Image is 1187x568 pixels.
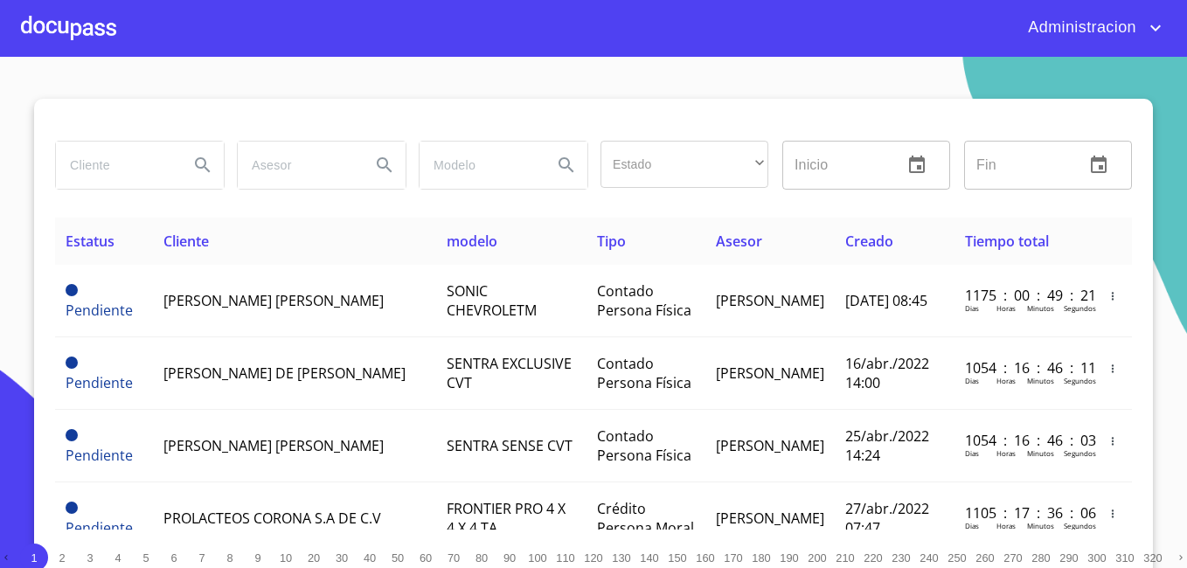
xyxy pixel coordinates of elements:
span: Pendiente [66,357,78,369]
span: [PERSON_NAME] [716,509,824,528]
span: Tipo [597,232,626,251]
span: 270 [1003,551,1022,565]
span: 120 [584,551,602,565]
span: Pendiente [66,502,78,514]
p: Minutos [1027,376,1054,385]
span: 110 [556,551,574,565]
span: 25/abr./2022 14:24 [845,426,929,465]
span: 3 [87,551,93,565]
span: 310 [1115,551,1134,565]
span: 1 [31,551,37,565]
span: Contado Persona Física [597,281,691,320]
span: [PERSON_NAME] [PERSON_NAME] [163,436,384,455]
p: Segundos [1064,303,1096,313]
button: Search [364,144,406,186]
span: [PERSON_NAME] [716,364,824,383]
p: Segundos [1064,521,1096,530]
span: 210 [836,551,854,565]
span: 20 [308,551,320,565]
p: 1054 : 16 : 46 : 03 [965,431,1083,450]
span: Pendiente [66,284,78,296]
span: 90 [503,551,516,565]
span: 140 [640,551,658,565]
p: Segundos [1064,376,1096,385]
span: 2 [59,551,65,565]
span: 8 [226,551,233,565]
span: 220 [864,551,882,565]
span: 300 [1087,551,1106,565]
span: Contado Persona Física [597,426,691,465]
span: 100 [528,551,546,565]
span: Pendiente [66,429,78,441]
span: 40 [364,551,376,565]
span: 4 [115,551,121,565]
button: Search [182,144,224,186]
span: 5 [142,551,149,565]
span: [PERSON_NAME] DE [PERSON_NAME] [163,364,406,383]
span: 260 [975,551,994,565]
input: search [56,142,175,189]
span: 60 [420,551,432,565]
span: SENTRA EXCLUSIVE CVT [447,354,572,392]
span: modelo [447,232,497,251]
p: Dias [965,303,979,313]
p: Minutos [1027,448,1054,458]
span: 9 [254,551,260,565]
span: Pendiente [66,518,133,537]
p: Dias [965,448,979,458]
span: PROLACTEOS CORONA S.A DE C.V [163,509,381,528]
p: Segundos [1064,448,1096,458]
span: Tiempo total [965,232,1049,251]
button: account of current user [1015,14,1166,42]
span: Contado Persona Física [597,354,691,392]
p: Dias [965,376,979,385]
span: 150 [668,551,686,565]
p: Minutos [1027,303,1054,313]
span: Pendiente [66,373,133,392]
span: 240 [920,551,938,565]
span: Creado [845,232,893,251]
span: 16/abr./2022 14:00 [845,354,929,392]
span: Pendiente [66,301,133,320]
span: SONIC CHEVROLETM [447,281,537,320]
span: 170 [724,551,742,565]
p: Horas [996,376,1016,385]
p: Dias [965,521,979,530]
span: 230 [892,551,910,565]
p: Minutos [1027,521,1054,530]
span: 180 [752,551,770,565]
span: Crédito Persona Moral [597,499,694,537]
span: 290 [1059,551,1078,565]
p: Horas [996,521,1016,530]
span: 250 [948,551,966,565]
span: 27/abr./2022 07:47 [845,499,929,537]
input: search [238,142,357,189]
span: [PERSON_NAME] [716,291,824,310]
span: 6 [170,551,177,565]
span: 50 [392,551,404,565]
span: SENTRA SENSE CVT [447,436,573,455]
span: FRONTIER PRO 4 X 4 X 4 TA [447,499,566,537]
span: 10 [280,551,292,565]
button: Search [545,144,587,186]
span: 200 [808,551,826,565]
p: 1175 : 00 : 49 : 21 [965,286,1083,305]
p: Horas [996,303,1016,313]
span: 320 [1143,551,1162,565]
span: [DATE] 08:45 [845,291,927,310]
span: Asesor [716,232,762,251]
input: search [420,142,538,189]
span: [PERSON_NAME] [716,436,824,455]
span: 30 [336,551,348,565]
span: 7 [198,551,205,565]
span: 190 [780,551,798,565]
span: 280 [1031,551,1050,565]
span: 70 [448,551,460,565]
p: Horas [996,448,1016,458]
span: Cliente [163,232,209,251]
span: 80 [475,551,488,565]
span: 160 [696,551,714,565]
p: 1105 : 17 : 36 : 06 [965,503,1083,523]
span: [PERSON_NAME] [PERSON_NAME] [163,291,384,310]
span: Estatus [66,232,115,251]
